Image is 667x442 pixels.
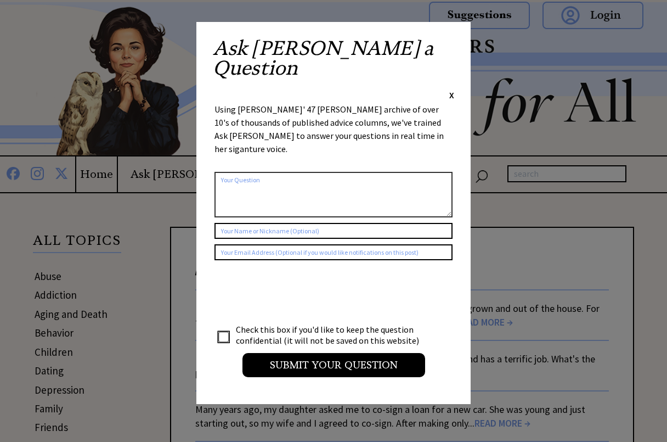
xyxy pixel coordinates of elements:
input: Your Name or Nickname (Optional) [214,223,453,239]
input: Your Email Address (Optional if you would like notifications on this post) [214,244,453,260]
span: X [449,89,454,100]
h2: Ask [PERSON_NAME] a Question [213,38,454,89]
td: Check this box if you'd like to keep the question confidential (it will not be saved on this webs... [235,323,429,346]
iframe: reCAPTCHA [214,271,381,314]
div: Using [PERSON_NAME]' 47 [PERSON_NAME] archive of over 10's of thousands of published advice colum... [214,103,453,166]
input: Submit your Question [242,353,425,377]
